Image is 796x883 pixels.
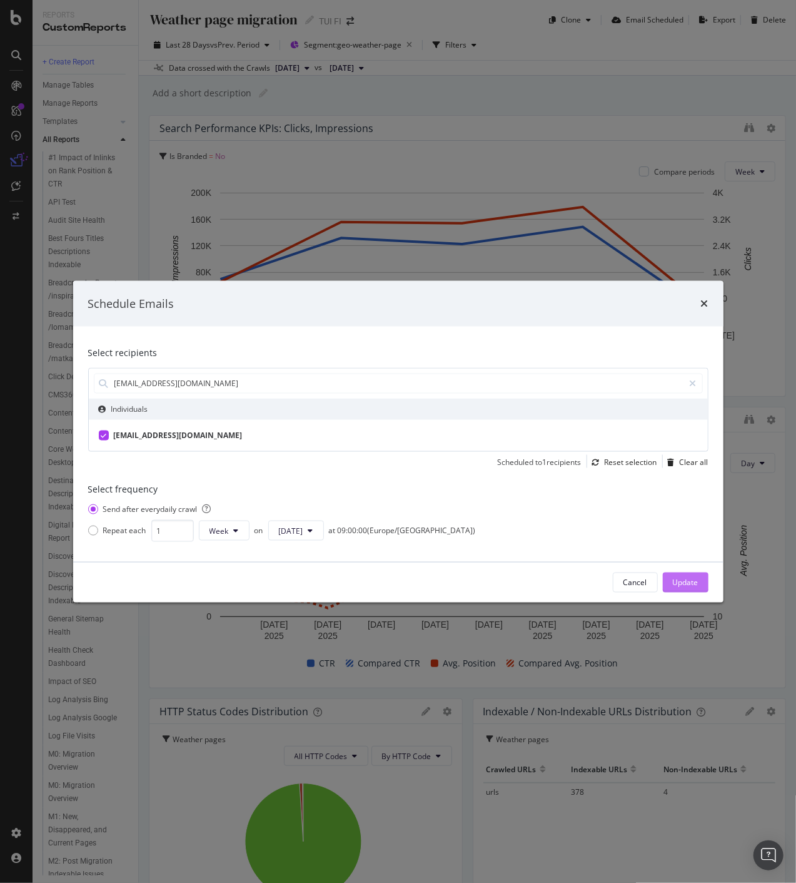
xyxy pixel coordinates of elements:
[199,521,249,541] button: Week
[329,525,476,536] div: at 09:00:00 ( Europe/[GEOGRAPHIC_DATA] )
[103,504,211,515] div: Send after every daily crawl
[498,456,582,467] div: Scheduled to 1 recipients
[587,454,657,469] button: Reset selection
[673,577,698,588] div: Update
[103,525,146,536] div: Repeat each
[88,348,708,357] h5: Select recipients
[605,457,657,467] div: Reset selection
[268,521,324,541] button: [DATE]
[114,429,243,441] div: [EMAIL_ADDRESS][DOMAIN_NAME]
[113,374,684,392] input: Enter a name, a team or an email address
[663,454,708,469] button: Clear all
[613,573,658,593] button: Cancel
[680,457,708,467] div: Clear all
[88,484,708,493] h5: Select frequency
[663,573,708,593] button: Update
[254,525,263,536] div: on
[701,295,708,312] div: times
[753,840,783,870] div: Open Intercom Messenger
[279,526,303,536] span: Friday
[73,280,723,602] div: modal
[623,577,647,588] div: Cancel
[209,526,229,536] span: Week
[99,403,148,414] div: Individuals
[88,295,174,312] div: Schedule Emails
